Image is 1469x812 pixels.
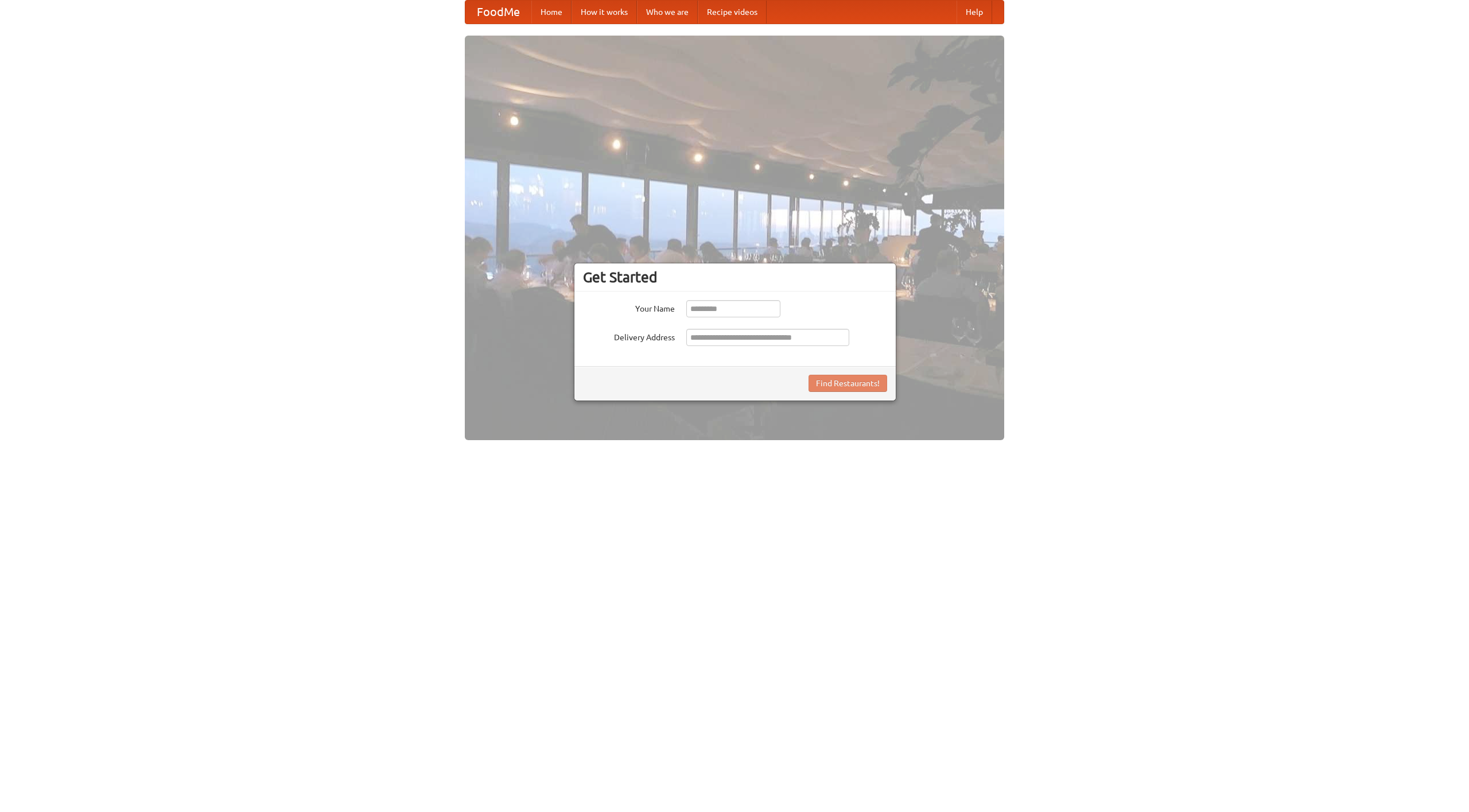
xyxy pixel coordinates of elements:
a: How it works [572,1,637,24]
button: Find Restaurants! [809,375,887,392]
a: Recipe videos [698,1,767,24]
a: Who we are [637,1,698,24]
label: Delivery Address [583,329,675,343]
h3: Get Started [583,269,887,286]
label: Your Name [583,300,675,314]
a: FoodMe [465,1,531,24]
a: Help [957,1,992,24]
a: Home [531,1,572,24]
